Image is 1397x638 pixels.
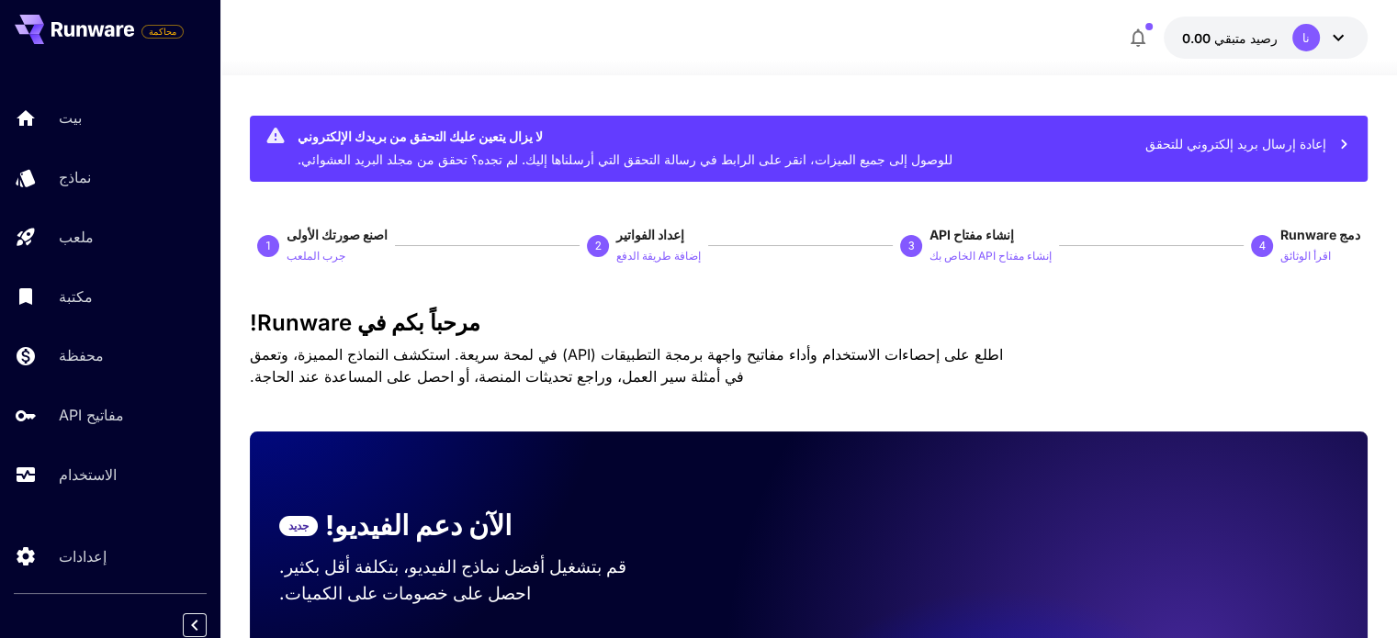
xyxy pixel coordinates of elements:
font: 4 [1258,240,1265,252]
font: نماذج [59,168,91,186]
font: نا [1302,30,1310,45]
div: 0.00 دولار [1182,28,1278,48]
font: اصنع صورتك الأولى [287,227,388,242]
font: لا يزال يتعين عليك التحقق من بريدك الإلكتروني [298,129,543,144]
font: 0.00 [1182,30,1211,46]
font: مكتبة [59,287,93,306]
button: اقرأ الوثائق [1280,244,1331,266]
font: 2 [595,240,602,252]
font: إنشاء مفتاح API [929,227,1014,242]
font: محفظة [59,346,104,364]
button: إضافة طريقة الدفع [616,244,701,266]
font: قم بتشغيل أفضل نماذج الفيديو، بتكلفة أقل بكثير. [279,555,626,577]
font: مفاتيح API [59,406,124,424]
font: الاستخدام [59,465,117,484]
font: اقرأ الوثائق [1280,249,1331,263]
font: احصل على خصومات على الكميات. [279,582,531,604]
font: دمج Runware [1280,227,1360,242]
font: إعدادات [59,547,107,565]
font: اطلع على إحصاءات الاستخدام وأداء مفاتيح واجهة برمجة التطبيقات (API) في لمحة سريعة. استكشف النماذج... [250,345,1003,386]
font: بيت [59,108,82,127]
font: إضافة طريقة الدفع [616,249,701,263]
font: محاكمة [149,26,176,37]
button: 0.00 دولارنا [1164,17,1368,59]
font: 3 [908,240,915,252]
button: إعادة إرسال بريد إلكتروني للتحقق [1135,125,1360,162]
font: 1 [265,240,272,252]
font: ملعب [59,228,94,246]
font: للوصول إلى جميع الميزات، انقر على الرابط في رسالة التحقق التي أرسلناها إليك. لم تجده؟ تحقق من مجل... [298,151,952,167]
font: جديد [288,519,309,532]
font: جرب الملعب [287,249,345,263]
span: أضف بطاقة الدفع الخاصة بك لتمكينك من استخدام المنصة بكامل وظائفها. [141,20,184,42]
font: الآن دعم الفيديو! [325,509,512,542]
button: جرب الملعب [287,244,345,266]
button: إنشاء مفتاح API الخاص بك [929,244,1052,266]
font: إعادة إرسال بريد إلكتروني للتحقق [1145,136,1326,151]
button: انهيار الشريط الجانبي [183,613,207,637]
font: إعداد الفواتير [616,227,684,242]
font: رصيد متبقي [1214,30,1278,46]
font: مرحباً بكم في Runware! [250,309,480,336]
font: إنشاء مفتاح API الخاص بك [929,249,1052,263]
